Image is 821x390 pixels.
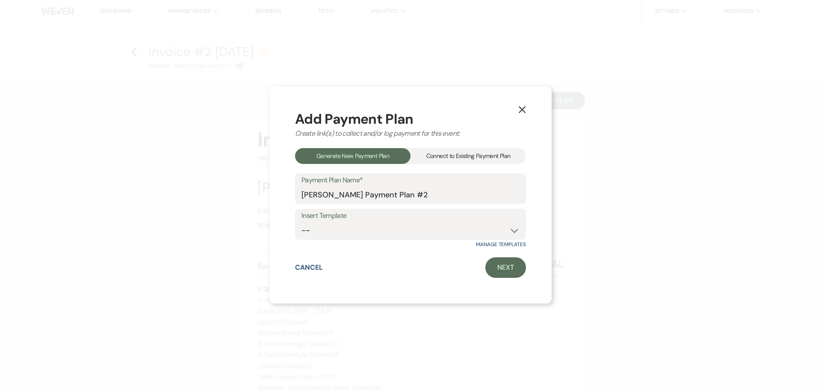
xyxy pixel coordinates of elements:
label: Insert Template [301,210,520,222]
a: Manage Templates [476,241,526,248]
button: Cancel [295,264,323,271]
div: Connect to Existing Payment Plan [410,148,526,164]
div: Add Payment Plan [295,112,526,126]
div: Create link(s) to collect and/or log payment for this event: [295,128,526,139]
label: Payment Plan Name* [301,174,520,187]
a: Next [485,257,526,278]
div: Generate New Payment Plan [295,148,410,164]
